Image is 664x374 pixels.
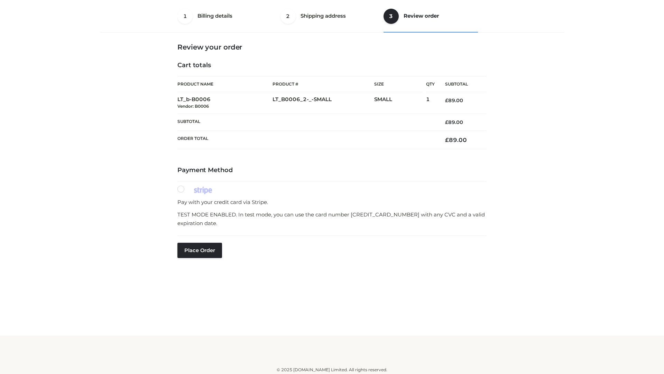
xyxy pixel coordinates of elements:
[177,104,209,109] small: Vendor: B0006
[177,210,487,228] p: TEST MODE ENABLED. In test mode, you can use the card number [CREDIT_CARD_NUMBER] with any CVC an...
[177,243,222,258] button: Place order
[426,92,435,114] td: 1
[374,92,426,114] td: SMALL
[273,76,374,92] th: Product #
[435,77,487,92] th: Subtotal
[445,119,448,125] span: £
[177,131,435,149] th: Order Total
[273,92,374,114] td: LT_B0006_2-_-SMALL
[374,77,423,92] th: Size
[445,119,463,125] bdi: 89.00
[445,97,448,104] span: £
[177,167,487,174] h4: Payment Method
[445,136,467,143] bdi: 89.00
[445,136,449,143] span: £
[177,62,487,69] h4: Cart totals
[103,366,561,373] div: © 2025 [DOMAIN_NAME] Limited. All rights reserved.
[445,97,463,104] bdi: 89.00
[177,76,273,92] th: Product Name
[426,76,435,92] th: Qty
[177,92,273,114] td: LT_b-B0006
[177,43,487,51] h3: Review your order
[177,114,435,131] th: Subtotal
[177,198,487,207] p: Pay with your credit card via Stripe.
